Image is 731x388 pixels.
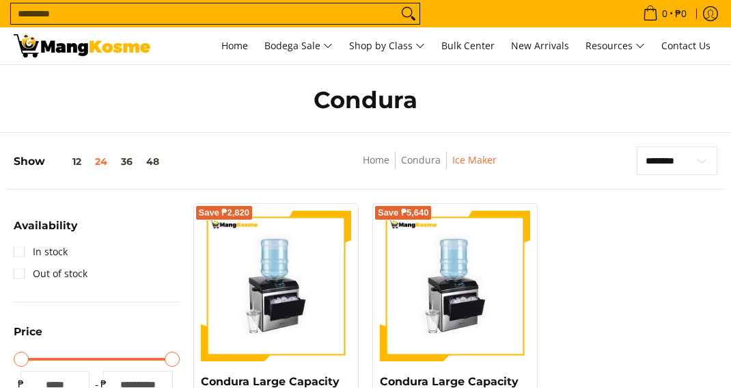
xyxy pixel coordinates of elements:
[401,153,441,166] a: Condura
[139,156,166,167] button: 48
[199,209,250,217] span: Save ₱2,820
[363,153,389,166] a: Home
[14,220,77,231] span: Availability
[14,155,166,168] h5: Show
[221,39,248,52] span: Home
[452,152,497,169] span: Ice Maker
[201,211,351,361] img: https://mangkosme.com/products/condura-large-capacity-ice-maker-premium
[114,156,139,167] button: 36
[264,38,333,55] span: Bodega Sale
[14,326,42,348] summary: Open
[585,38,645,55] span: Resources
[435,27,501,64] a: Bulk Center
[14,241,68,263] a: In stock
[258,27,340,64] a: Bodega Sale
[673,9,689,18] span: ₱0
[14,220,77,242] summary: Open
[660,9,670,18] span: 0
[215,27,255,64] a: Home
[88,156,114,167] button: 24
[504,27,576,64] a: New Arrivals
[511,39,569,52] span: New Arrivals
[14,263,87,285] a: Out of stock
[14,34,150,57] img: Condura Ice Maker | Mang Kosme
[579,27,652,64] a: Resources
[349,38,425,55] span: Shop by Class
[286,152,573,183] nav: Breadcrumbs
[133,86,598,115] h1: Condura
[14,326,42,337] span: Price
[164,27,717,64] nav: Main Menu
[380,211,530,361] img: https://mangkosme.com/products/condura-large-capacity-ice-maker-premium
[654,27,717,64] a: Contact Us
[441,39,495,52] span: Bulk Center
[639,6,691,21] span: •
[378,209,429,217] span: Save ₱5,640
[45,156,88,167] button: 12
[398,3,419,24] button: Search
[661,39,711,52] span: Contact Us
[342,27,432,64] a: Shop by Class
